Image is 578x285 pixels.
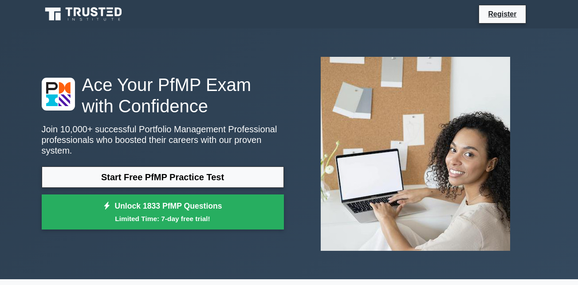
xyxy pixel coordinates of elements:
a: Unlock 1833 PfMP QuestionsLimited Time: 7-day free trial! [42,194,284,230]
p: Join 10,000+ successful Portfolio Management Professional professionals who boosted their careers... [42,124,284,156]
small: Limited Time: 7-day free trial! [53,214,273,224]
a: Register [483,8,522,20]
h1: Ace Your PfMP Exam with Confidence [42,74,284,117]
a: Start Free PfMP Practice Test [42,166,284,188]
